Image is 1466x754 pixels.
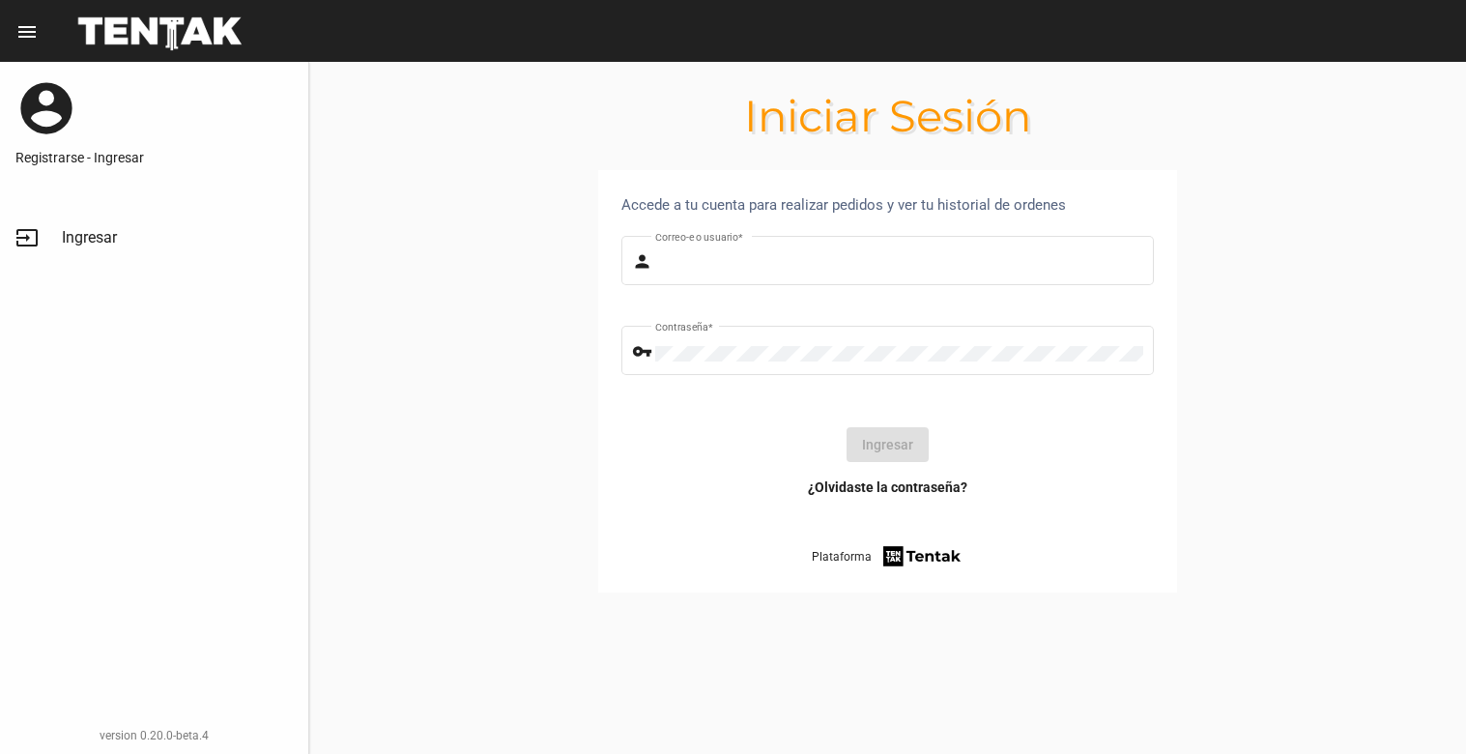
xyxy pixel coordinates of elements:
[812,543,963,569] a: Plataforma
[632,250,655,274] mat-icon: person
[621,193,1154,217] div: Accede a tu cuenta para realizar pedidos y ver tu historial de ordenes
[15,77,77,139] mat-icon: account_circle
[62,228,117,247] span: Ingresar
[309,101,1466,131] h1: Iniciar Sesión
[15,148,293,167] a: Registrarse - Ingresar
[812,547,872,566] span: Plataforma
[808,478,967,497] a: ¿Olvidaste la contraseña?
[15,726,293,745] div: version 0.20.0-beta.4
[880,543,963,569] img: tentak-firm.png
[15,20,39,43] mat-icon: menu
[632,340,655,363] mat-icon: vpn_key
[15,226,39,249] mat-icon: input
[847,427,929,462] button: Ingresar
